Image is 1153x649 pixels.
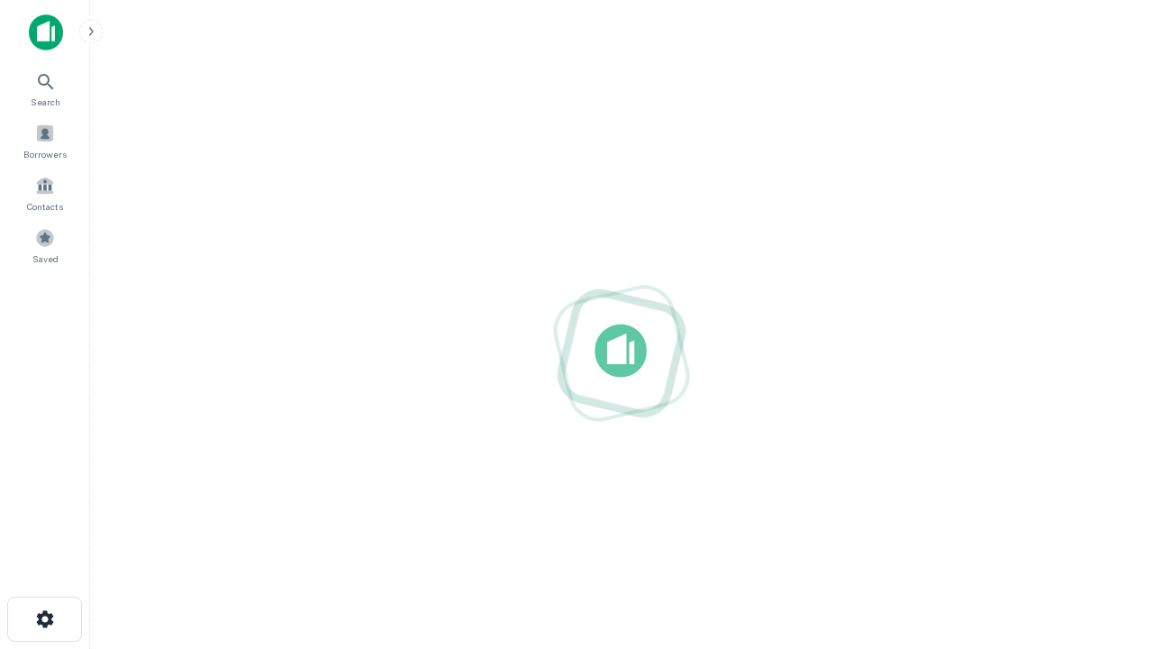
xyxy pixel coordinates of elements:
[5,116,85,165] a: Borrowers
[5,169,85,217] a: Contacts
[5,64,85,113] a: Search
[32,251,59,266] span: Saved
[31,95,60,109] span: Search
[1063,505,1153,591] iframe: Chat Widget
[23,147,67,161] span: Borrowers
[29,14,63,50] img: capitalize-icon.png
[5,221,85,270] a: Saved
[27,199,63,214] span: Contacts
